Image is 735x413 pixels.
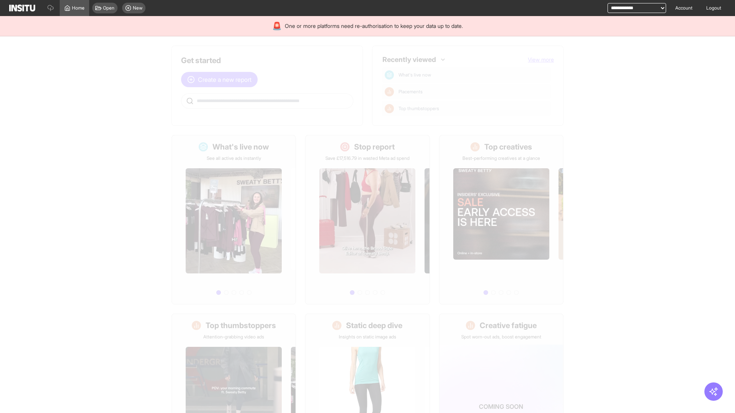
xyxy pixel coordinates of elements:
img: Logo [9,5,35,11]
div: 🚨 [272,21,282,31]
span: Open [103,5,114,11]
span: Home [72,5,85,11]
span: One or more platforms need re-authorisation to keep your data up to date. [285,22,463,30]
span: New [133,5,142,11]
